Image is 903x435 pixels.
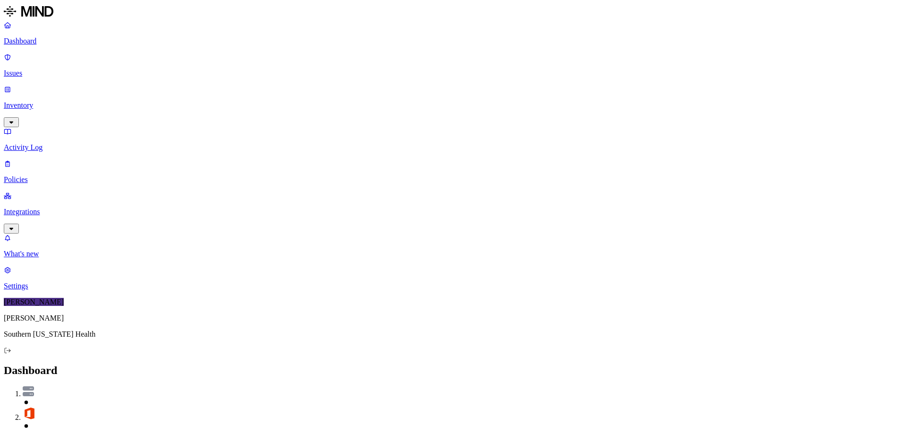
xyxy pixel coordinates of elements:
p: Inventory [4,101,899,110]
a: Issues [4,53,899,78]
p: Policies [4,175,899,184]
a: What's new [4,234,899,258]
a: Integrations [4,191,899,232]
p: Issues [4,69,899,78]
a: Inventory [4,85,899,126]
p: What's new [4,250,899,258]
span: [PERSON_NAME] [4,298,64,306]
a: Activity Log [4,127,899,152]
img: azure-files.svg [23,386,34,396]
h2: Dashboard [4,364,899,377]
p: Settings [4,282,899,290]
img: office-365.svg [23,407,36,420]
a: Policies [4,159,899,184]
p: Dashboard [4,37,899,45]
p: Activity Log [4,143,899,152]
p: Southern [US_STATE] Health [4,330,899,339]
a: Settings [4,266,899,290]
a: MIND [4,4,899,21]
img: MIND [4,4,53,19]
a: Dashboard [4,21,899,45]
p: Integrations [4,208,899,216]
